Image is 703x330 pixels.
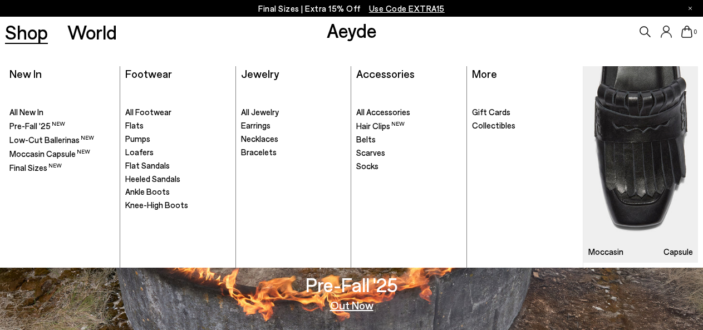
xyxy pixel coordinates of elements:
[9,121,65,131] span: Pre-Fall '25
[125,200,230,211] a: Knee-High Boots
[125,120,144,130] span: Flats
[241,147,346,158] a: Bracelets
[583,66,699,263] img: Mobile_e6eede4d-78b8-4bd1-ae2a-4197e375e133_900x.jpg
[330,299,373,311] a: Out Now
[125,160,170,170] span: Flat Sandals
[241,107,279,117] span: All Jewelry
[125,160,230,171] a: Flat Sandals
[125,120,230,131] a: Flats
[356,161,378,171] span: Socks
[5,22,48,42] a: Shop
[9,149,90,159] span: Moccasin Capsule
[369,3,445,13] span: Navigate to /collections/ss25-final-sizes
[9,148,115,160] a: Moccasin Capsule
[356,147,385,157] span: Scarves
[241,134,278,144] span: Necklaces
[241,134,346,145] a: Necklaces
[356,147,461,159] a: Scarves
[125,186,230,198] a: Ankle Boots
[9,134,115,146] a: Low-Cut Ballerinas
[356,161,461,172] a: Socks
[125,134,150,144] span: Pumps
[125,67,172,80] a: Footwear
[356,134,461,145] a: Belts
[125,174,230,185] a: Heeled Sandals
[663,248,693,256] h3: Capsule
[9,107,115,118] a: All New In
[356,107,461,118] a: All Accessories
[9,135,94,145] span: Low-Cut Ballerinas
[472,107,578,118] a: Gift Cards
[67,22,117,42] a: World
[472,107,510,117] span: Gift Cards
[9,107,43,117] span: All New In
[9,120,115,132] a: Pre-Fall '25
[125,200,188,210] span: Knee-High Boots
[356,67,415,80] a: Accessories
[356,121,405,131] span: Hair Clips
[9,162,115,174] a: Final Sizes
[241,67,279,80] a: Jewelry
[125,186,170,196] span: Ankle Boots
[9,67,42,80] a: New In
[258,2,445,16] p: Final Sizes | Extra 15% Off
[125,174,180,184] span: Heeled Sandals
[241,120,346,131] a: Earrings
[472,67,497,80] a: More
[125,147,230,158] a: Loafers
[9,162,62,173] span: Final Sizes
[472,120,578,131] a: Collectibles
[125,107,230,118] a: All Footwear
[583,66,699,263] a: Moccasin Capsule
[241,107,346,118] a: All Jewelry
[356,120,461,132] a: Hair Clips
[306,275,398,294] h3: Pre-Fall '25
[472,120,515,130] span: Collectibles
[241,147,277,157] span: Bracelets
[356,107,410,117] span: All Accessories
[125,134,230,145] a: Pumps
[125,107,171,117] span: All Footwear
[588,248,623,256] h3: Moccasin
[241,120,271,130] span: Earrings
[692,29,698,35] span: 0
[327,18,377,42] a: Aeyde
[356,134,376,144] span: Belts
[681,26,692,38] a: 0
[125,147,154,157] span: Loafers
